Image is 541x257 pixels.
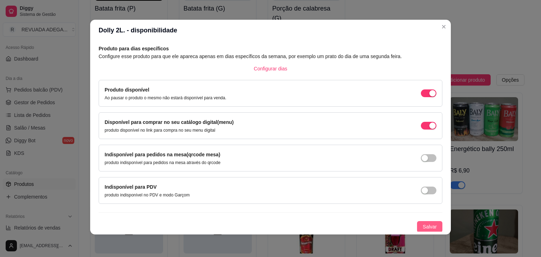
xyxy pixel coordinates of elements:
[105,95,226,101] p: Ao pausar o produto o mesmo não estará disponível para venda.
[423,223,437,231] span: Salvar
[105,192,189,198] p: produto indisponível no PDV e modo Garçom
[417,221,442,232] button: Salvar
[248,63,293,74] button: Configurar dias
[105,184,157,190] label: Indisponível para PDV
[90,20,451,41] header: Dolly 2L. - disponibilidade
[105,152,220,157] label: Indisponível para pedidos na mesa(qrcode mesa)
[105,127,234,133] p: produto disponível no link para compra no seu menu digital
[105,119,234,125] label: Disponível para comprar no seu catálogo digital(menu)
[105,87,149,93] label: Produto disponível
[99,45,442,52] article: Produto para dias específicos
[254,65,287,73] span: Configurar dias
[99,52,442,60] article: Configure esse produto para que ele apareca apenas em dias específicos da semana, por exemplo um ...
[105,160,220,165] p: produto indisponível para pedidos na mesa através do qrcode
[438,21,449,32] button: Close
